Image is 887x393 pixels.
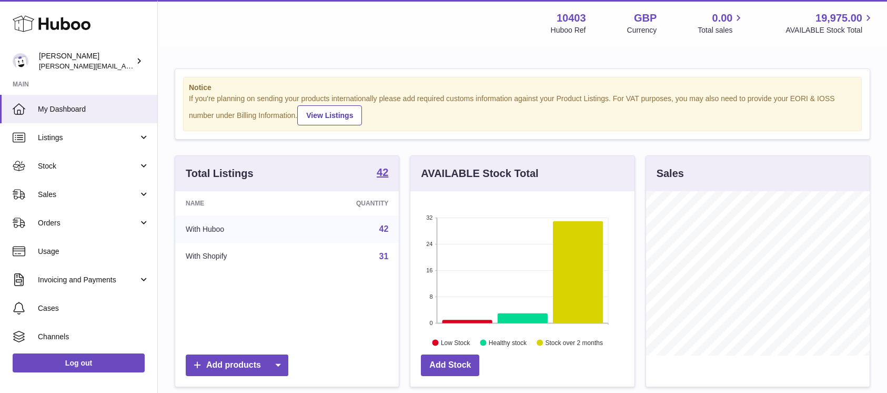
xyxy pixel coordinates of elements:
[38,190,138,200] span: Sales
[441,339,470,346] text: Low Stock
[175,215,296,243] td: With Huboo
[377,167,388,180] a: 42
[186,166,254,181] h3: Total Listings
[785,11,874,35] a: 19,975.00 AVAILABLE Stock Total
[815,11,862,25] span: 19,975.00
[430,293,433,300] text: 8
[698,25,744,35] span: Total sales
[13,353,145,372] a: Log out
[186,355,288,376] a: Add products
[546,339,603,346] text: Stock over 2 months
[379,252,389,261] a: 31
[39,51,134,71] div: [PERSON_NAME]
[427,241,433,247] text: 24
[627,25,657,35] div: Currency
[551,25,586,35] div: Huboo Ref
[427,214,433,221] text: 32
[427,267,433,273] text: 16
[657,166,684,181] h3: Sales
[634,11,657,25] strong: GBP
[785,25,874,35] span: AVAILABLE Stock Total
[712,11,733,25] span: 0.00
[38,161,138,171] span: Stock
[13,53,28,69] img: keval@makerscabinet.com
[175,243,296,270] td: With Shopify
[38,218,138,228] span: Orders
[189,83,856,93] strong: Notice
[38,247,149,257] span: Usage
[189,94,856,125] div: If you're planning on sending your products internationally please add required customs informati...
[421,166,538,181] h3: AVAILABLE Stock Total
[698,11,744,35] a: 0.00 Total sales
[430,320,433,326] text: 0
[489,339,527,346] text: Healthy stock
[39,62,211,70] span: [PERSON_NAME][EMAIL_ADDRESS][DOMAIN_NAME]
[557,11,586,25] strong: 10403
[175,191,296,215] th: Name
[379,224,389,233] a: 42
[297,105,362,125] a: View Listings
[38,133,138,143] span: Listings
[296,191,399,215] th: Quantity
[38,332,149,342] span: Channels
[38,275,138,285] span: Invoicing and Payments
[377,167,388,178] strong: 42
[421,355,479,376] a: Add Stock
[38,303,149,313] span: Cases
[38,104,149,114] span: My Dashboard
